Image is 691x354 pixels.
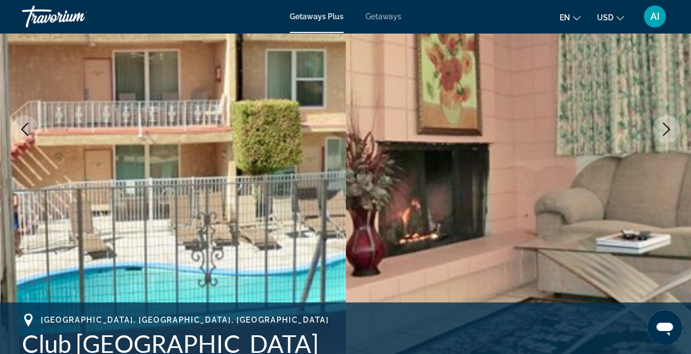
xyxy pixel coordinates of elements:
span: USD [597,13,613,22]
span: [GEOGRAPHIC_DATA], [GEOGRAPHIC_DATA], [GEOGRAPHIC_DATA] [41,316,329,324]
a: Travorium [22,2,132,31]
button: Change currency [597,9,624,25]
button: Next image [653,115,680,143]
span: AI [650,11,660,22]
button: User Menu [640,5,669,28]
a: Getaways [366,12,401,21]
a: Getaways Plus [290,12,344,21]
button: Previous image [11,115,38,143]
iframe: Button to launch messaging window [647,310,682,345]
button: Change language [560,9,581,25]
span: en [560,13,570,22]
